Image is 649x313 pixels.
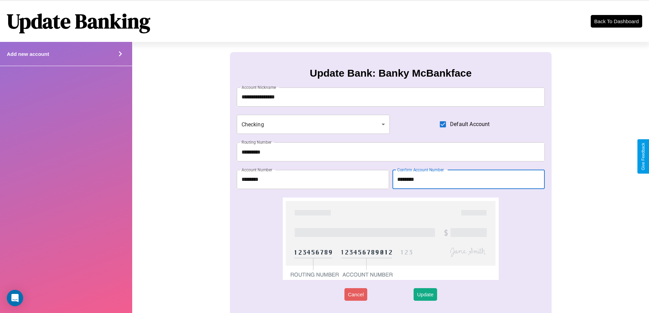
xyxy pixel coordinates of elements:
label: Confirm Account Number [397,167,444,173]
label: Account Number [242,167,272,173]
button: Cancel [344,288,367,301]
button: Back To Dashboard [591,15,642,28]
h3: Update Bank: Banky McBankface [310,67,472,79]
button: Update [414,288,437,301]
label: Account Nickname [242,84,276,90]
img: check [283,198,498,280]
h1: Update Banking [7,7,150,35]
span: Default Account [450,120,490,128]
h4: Add new account [7,51,49,57]
label: Routing Number [242,139,272,145]
div: Checking [237,115,390,134]
div: Open Intercom Messenger [7,290,23,306]
div: Give Feedback [641,143,646,170]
